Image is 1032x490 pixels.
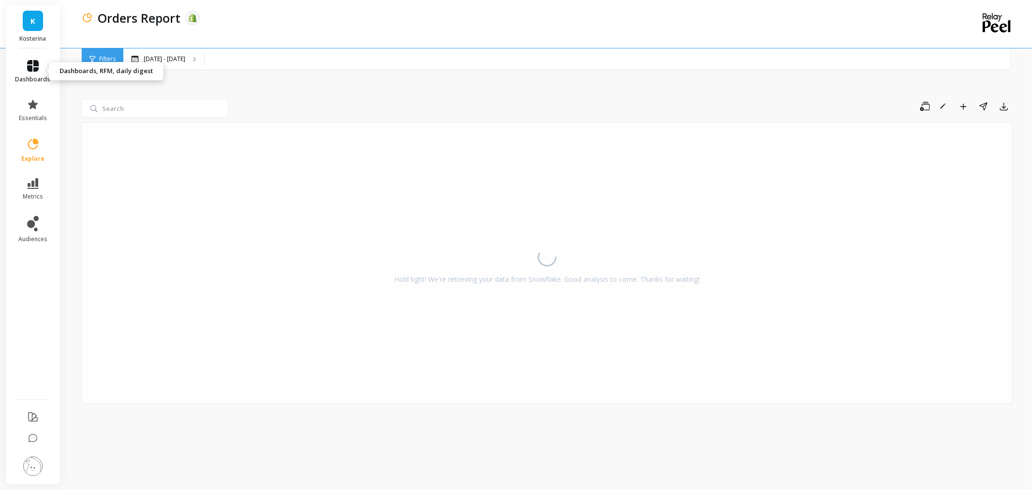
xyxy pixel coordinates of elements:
[188,14,197,22] img: api.shopify.svg
[81,12,93,24] img: header icon
[30,15,35,27] span: K
[23,193,43,200] span: metrics
[99,55,116,63] span: Filters
[144,55,185,63] p: [DATE] - [DATE]
[23,457,43,476] img: profile picture
[98,10,180,26] p: Orders Report
[81,99,229,118] input: Search
[394,275,700,284] div: Hold tight! We're retrieving your data from Snowflake. Good analysis to come. Thanks for waiting!
[19,114,47,122] span: essentials
[15,76,51,83] span: dashboards
[18,235,47,243] span: audiences
[21,155,45,163] span: explore
[15,35,51,43] p: Kosterina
